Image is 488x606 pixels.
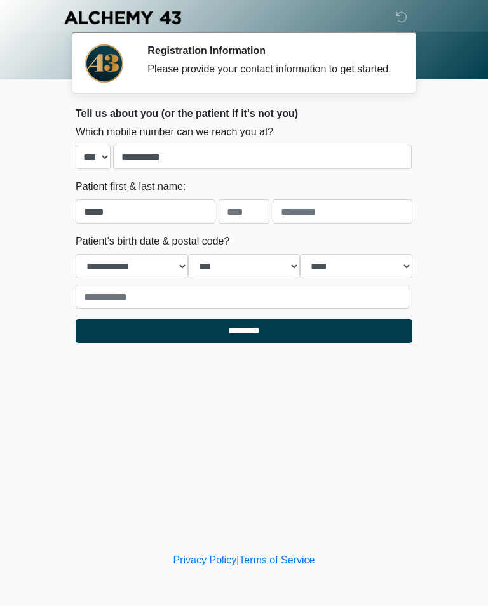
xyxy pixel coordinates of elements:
label: Patient first & last name: [76,179,186,194]
h2: Registration Information [147,44,393,57]
label: Patient's birth date & postal code? [76,234,229,249]
img: Alchemy 43 Logo [63,10,182,25]
a: Terms of Service [239,555,315,565]
h2: Tell us about you (or the patient if it's not you) [76,107,412,119]
a: Privacy Policy [173,555,237,565]
a: | [236,555,239,565]
label: Which mobile number can we reach you at? [76,125,273,140]
img: Agent Avatar [85,44,123,83]
div: Please provide your contact information to get started. [147,62,393,77]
